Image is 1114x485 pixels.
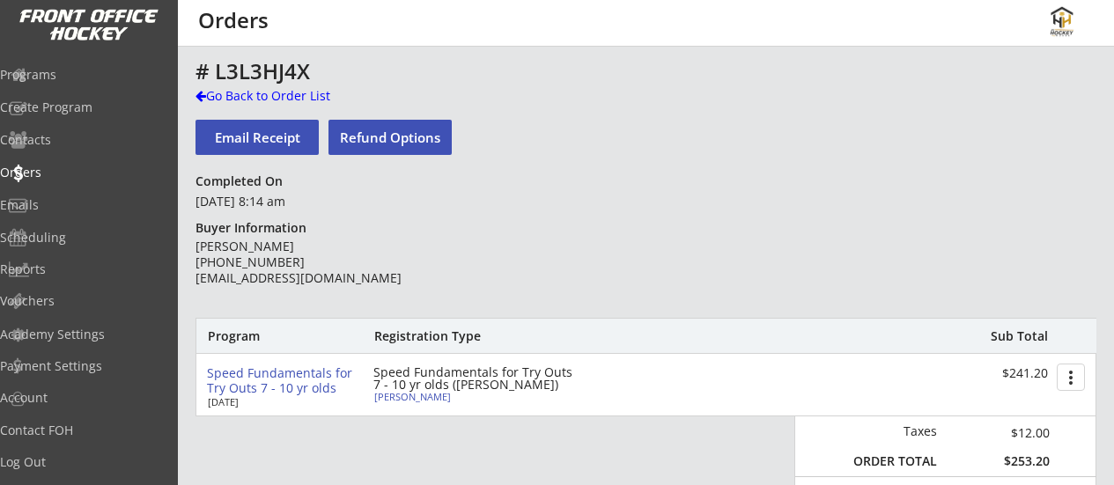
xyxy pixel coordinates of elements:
div: Taxes [845,423,937,439]
div: $12.00 [949,423,1050,442]
div: Registration Type [374,328,576,344]
div: [PERSON_NAME] [PHONE_NUMBER] [EMAIL_ADDRESS][DOMAIN_NAME] [196,239,450,287]
div: Go Back to Order List [196,87,377,105]
div: Buyer Information [196,220,314,236]
div: [DATE] 8:14 am [196,193,450,210]
div: Completed On [196,173,291,189]
div: $241.20 [939,366,1048,381]
div: Sub Total [971,328,1048,344]
button: more_vert [1057,364,1085,391]
div: Speed Fundamentals for Try Outs 7 - 10 yr olds ([PERSON_NAME]) [373,366,576,391]
div: # L3L3HJ4X [196,61,1039,82]
div: [PERSON_NAME] [374,392,571,401]
div: Program [208,328,303,344]
div: $253.20 [949,453,1050,469]
div: Speed Fundamentals for Try Outs 7 - 10 yr olds [207,366,359,396]
div: ORDER TOTAL [845,453,937,469]
button: Refund Options [328,120,452,155]
button: Email Receipt [196,120,319,155]
div: [DATE] [208,397,349,407]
